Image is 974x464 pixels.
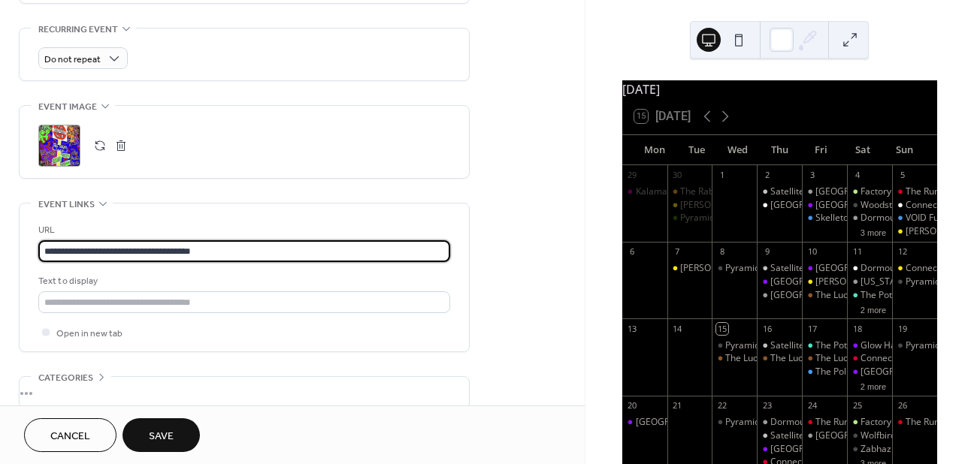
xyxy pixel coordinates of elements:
[815,276,948,288] div: [PERSON_NAME] Eccentric Cafe
[847,262,892,275] div: Dormouse Theater: Kzoo Zine Fest
[802,429,847,442] div: Dormouse Theatre
[897,170,908,181] div: 5
[847,416,892,429] div: Factory Coffee (Frank St)
[847,276,892,288] div: Washington Avenue Arts & Culture Crawl
[757,276,802,288] div: Glow Hall
[149,429,174,444] span: Save
[906,416,952,429] div: The RunOff
[815,289,878,302] div: The Lucky Wolf
[627,170,638,181] div: 29
[38,370,93,386] span: Categories
[716,400,727,411] div: 22
[802,289,847,302] div: The Lucky Wolf
[712,262,757,275] div: Pyramid Scheme
[123,418,200,452] button: Save
[712,339,757,352] div: Pyramid Scheme
[757,262,802,275] div: Satellite Records Open Mic
[855,225,892,238] button: 3 more
[672,170,683,181] div: 30
[757,185,802,198] div: Satellite Records Open Mic
[757,289,802,302] div: Dormouse Theater
[56,326,123,342] span: Open in new tab
[851,170,863,181] div: 4
[861,339,967,352] div: Glow Hall: Movie Matinee
[680,185,743,198] div: The Rabbithole
[38,197,95,212] span: Event links
[770,276,861,288] div: [GEOGRAPHIC_DATA]
[38,125,80,167] div: ;
[50,429,90,444] span: Cancel
[761,400,773,411] div: 23
[802,276,847,288] div: Bell's Eccentric Cafe
[800,135,842,165] div: Fri
[770,339,882,352] div: Satellite Records Open Mic
[770,289,861,302] div: [GEOGRAPHIC_DATA]
[761,323,773,334] div: 16
[24,418,116,452] button: Cancel
[897,400,908,411] div: 26
[20,377,469,408] div: •••
[892,225,937,238] div: Bell's Eccentric Cafe
[851,246,863,258] div: 11
[38,222,447,238] div: URL
[802,416,847,429] div: The RunOff
[892,199,937,212] div: Connecting Chords Fest (Dormouse Theater)
[855,379,892,392] button: 2 more
[770,199,861,212] div: [GEOGRAPHIC_DATA]
[667,212,712,224] div: Pyramid Scheme
[815,366,951,378] div: The Polish Hall @ Factory Coffee
[884,135,925,165] div: Sun
[847,199,892,212] div: Woodstock Fest
[815,185,906,198] div: [GEOGRAPHIC_DATA]
[802,352,847,365] div: The Lucky Wolf
[842,135,883,165] div: Sat
[725,339,796,352] div: Pyramid Scheme
[847,212,892,224] div: Dormouse: Rad Riso Open Print
[676,135,717,165] div: Tue
[806,323,818,334] div: 17
[757,199,802,212] div: Dormouse Theater
[725,416,796,429] div: Pyramid Scheme
[802,366,847,378] div: The Polish Hall @ Factory Coffee
[757,429,802,442] div: Satellite Records Open Mic
[815,416,862,429] div: The RunOff
[892,185,937,198] div: The RunOff
[855,303,892,315] button: 2 more
[861,443,891,456] div: Zabhaz
[770,352,833,365] div: The Lucky Wolf
[761,170,773,181] div: 2
[627,400,638,411] div: 20
[770,443,861,456] div: [GEOGRAPHIC_DATA]
[770,429,882,442] div: Satellite Records Open Mic
[38,273,447,289] div: Text to display
[861,199,926,212] div: Woodstock Fest
[892,262,937,275] div: Connecting Chords Fest (Bell's Eccentric Cafe)
[815,212,864,224] div: Skelletones
[847,339,892,352] div: Glow Hall: Movie Matinee
[847,366,892,378] div: Glow Hall
[802,212,847,224] div: Skelletones
[815,199,906,212] div: [GEOGRAPHIC_DATA]
[815,339,882,352] div: The Potato Sack
[667,262,712,275] div: Bell's Eccentric Cafe
[717,135,758,165] div: Wed
[634,135,676,165] div: Mon
[770,416,901,429] div: Dormouse: Rad Riso Open Print
[725,262,796,275] div: Pyramid Scheme
[622,80,937,98] div: [DATE]
[38,22,118,38] span: Recurring event
[757,339,802,352] div: Satellite Records Open Mic
[759,135,800,165] div: Thu
[672,323,683,334] div: 14
[806,170,818,181] div: 3
[892,212,937,224] div: VOID Fundraiser (The Polish Hall @ Factory Coffee)
[716,323,727,334] div: 15
[636,416,727,429] div: [GEOGRAPHIC_DATA]
[847,443,892,456] div: Zabhaz
[761,246,773,258] div: 9
[815,352,878,365] div: The Lucky Wolf
[757,352,802,365] div: The Lucky Wolf
[757,416,802,429] div: Dormouse: Rad Riso Open Print
[672,400,683,411] div: 21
